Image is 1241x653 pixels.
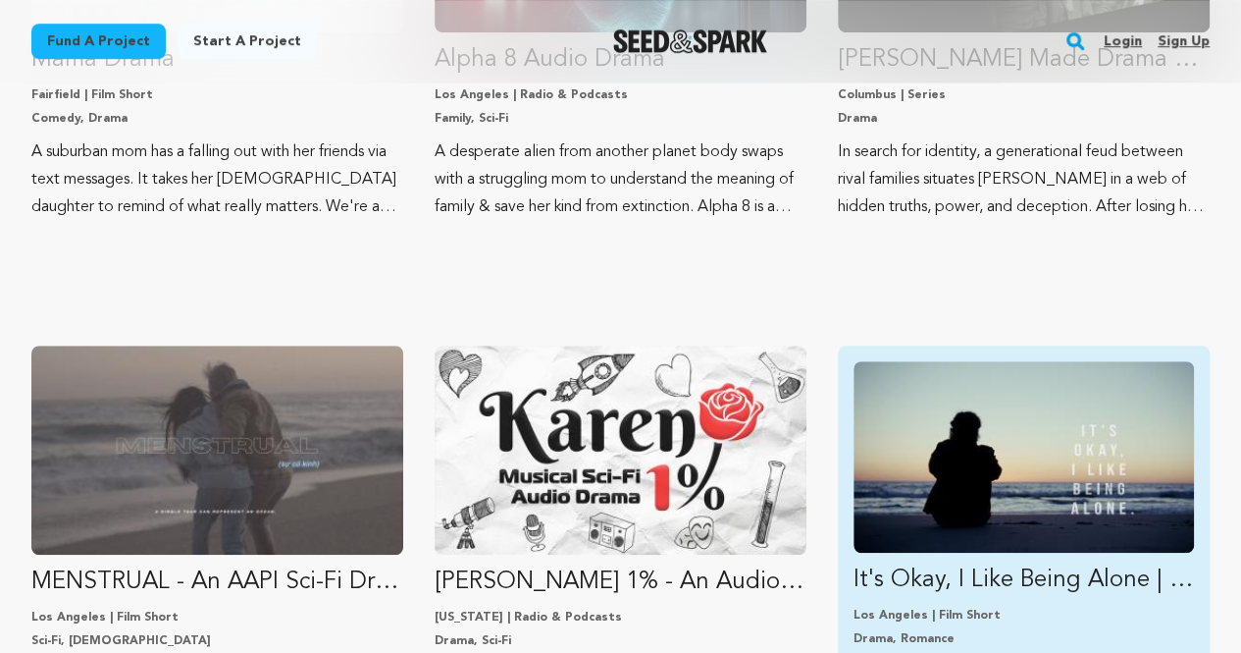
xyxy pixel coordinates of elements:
a: Start a project [178,24,317,59]
p: Comedy, Drama [31,111,403,127]
p: Drama, Romance [853,631,1194,647]
p: A suburban mom has a falling out with her friends via text messages. It takes her [DEMOGRAPHIC_DA... [31,138,403,221]
p: MENSTRUAL - An AAPI Sci-Fi Drama [31,567,403,598]
p: Drama [838,111,1210,127]
p: Sci-Fi, [DEMOGRAPHIC_DATA] [31,633,403,649]
p: A desperate alien from another planet body swaps with a struggling mom to understand the meaning ... [435,138,806,221]
p: Los Angeles | Radio & Podcasts [435,87,806,103]
p: Fairfield | Film Short [31,87,403,103]
p: [US_STATE] | Radio & Podcasts [435,610,806,626]
p: Family, Sci-Fi [435,111,806,127]
p: In search for identity, a generational feud between rival families situates [PERSON_NAME] in a we... [838,138,1210,221]
a: Sign up [1158,26,1210,57]
p: Drama, Sci-Fi [435,633,806,649]
img: Seed&Spark Logo Dark Mode [613,29,767,53]
a: Login [1104,26,1142,57]
p: Los Angeles | Film Short [31,610,403,626]
a: Fund a project [31,24,166,59]
p: Los Angeles | Film Short [853,608,1194,624]
p: Columbus | Series [838,87,1210,103]
p: [PERSON_NAME] 1% - An Audio Drama by [PERSON_NAME] [435,567,806,598]
a: Seed&Spark Homepage [613,29,767,53]
p: It's Okay, I Like Being Alone | A Romantic Drama Short Film [853,565,1194,596]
